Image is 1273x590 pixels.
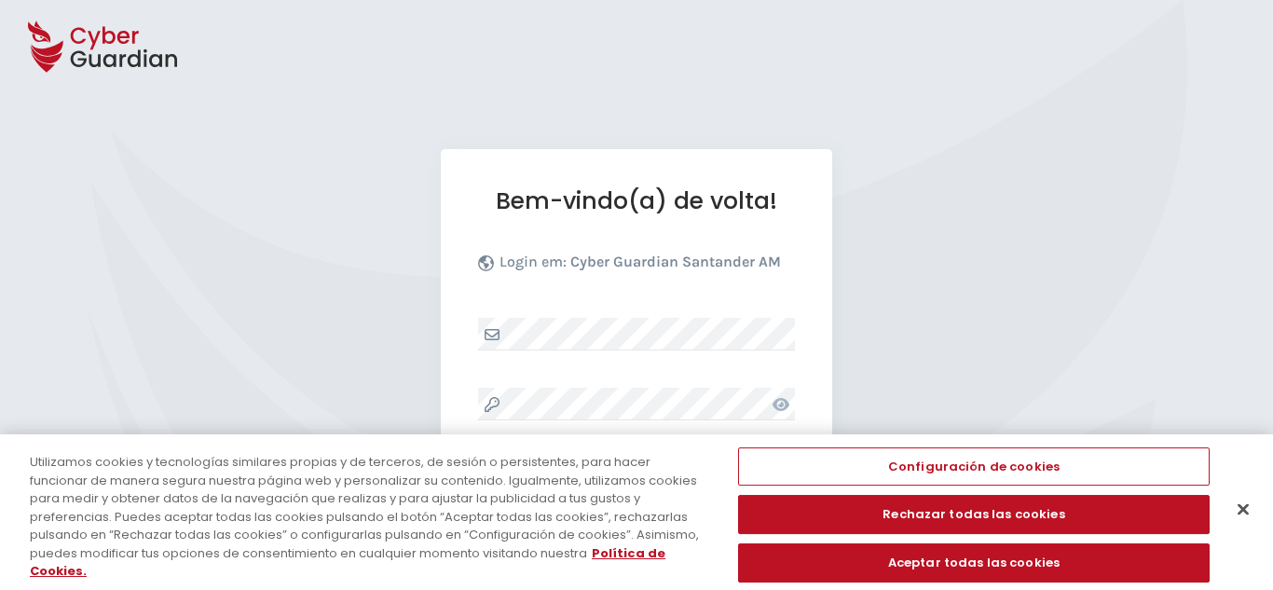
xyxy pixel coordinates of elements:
a: Más información sobre su privacidad, se abre en una nueva pestaña [30,544,665,581]
button: Rechazar todas las cookies [738,495,1209,534]
p: Login em: [500,253,781,281]
button: Aceptar todas las cookies [738,543,1209,583]
button: Cerrar [1223,488,1264,529]
button: Configuración de cookies, Abre el cuadro de diálogo del centro de preferencias. [738,447,1209,487]
div: Utilizamos cookies y tecnologías similares propias y de terceros, de sesión o persistentes, para ... [30,453,700,581]
h1: Bem-vindo(a) de volta! [478,186,795,215]
b: Cyber Guardian Santander AM [570,253,781,270]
